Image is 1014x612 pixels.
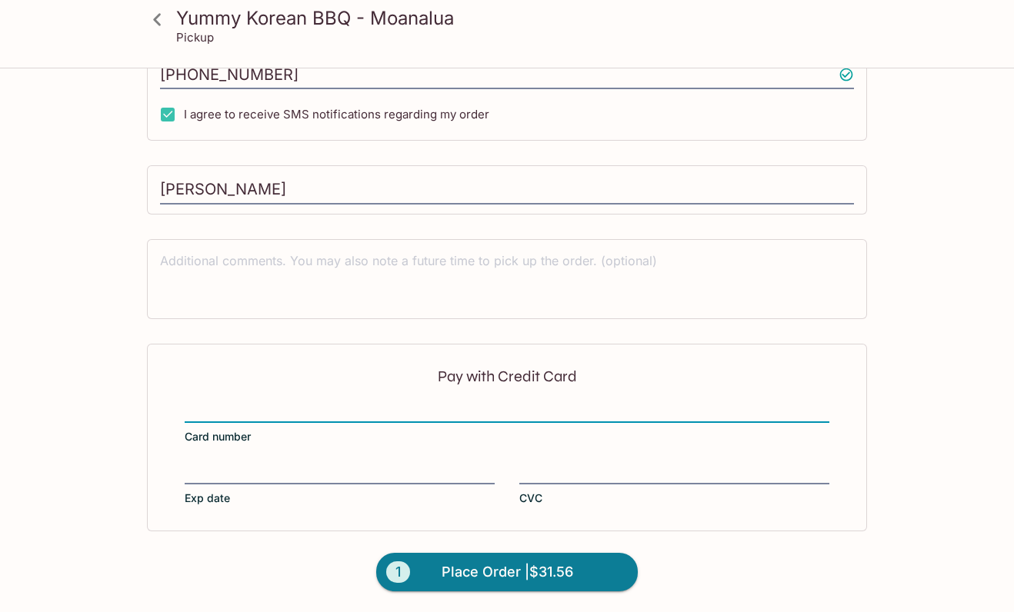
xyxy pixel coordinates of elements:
span: Place Order | $31.56 [442,560,573,584]
span: CVC [519,491,542,506]
iframe: Secure card number input frame [185,404,829,421]
button: 1Place Order |$31.56 [376,553,638,591]
iframe: Secure CVC input frame [519,464,829,481]
h3: Yummy Korean BBQ - Moanalua [176,6,864,30]
p: Pickup [176,30,214,45]
span: Card number [185,429,251,444]
iframe: Secure expiration date input frame [185,464,495,481]
input: Enter phone number [160,60,854,89]
input: Enter first and last name [160,175,854,205]
span: 1 [386,561,410,583]
span: I agree to receive SMS notifications regarding my order [184,107,489,121]
p: Pay with Credit Card [185,369,829,384]
span: Exp date [185,491,230,506]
